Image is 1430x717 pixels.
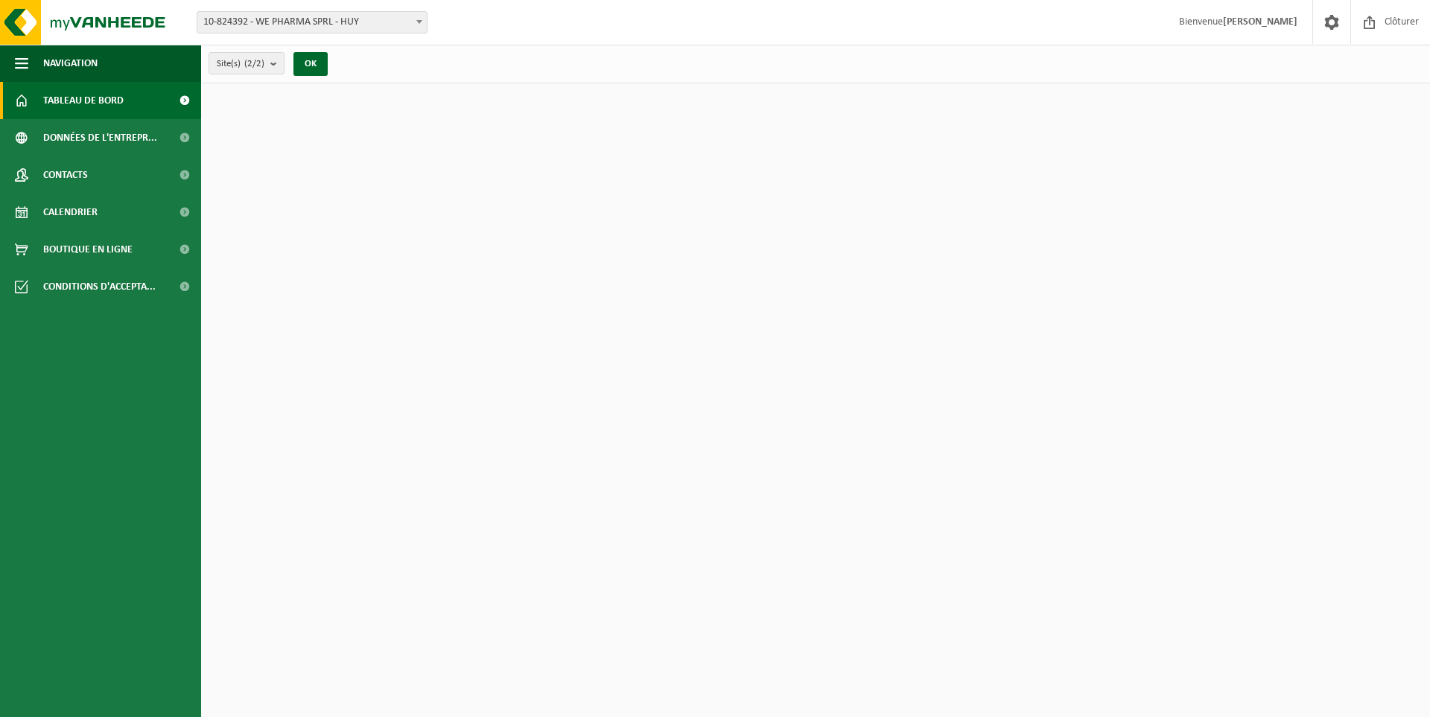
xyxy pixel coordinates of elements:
[1223,16,1297,28] strong: [PERSON_NAME]
[197,11,428,34] span: 10-824392 - WE PHARMA SPRL - HUY
[244,59,264,68] count: (2/2)
[43,156,88,194] span: Contacts
[43,82,124,119] span: Tableau de bord
[43,268,156,305] span: Conditions d'accepta...
[197,12,427,33] span: 10-824392 - WE PHARMA SPRL - HUY
[43,194,98,231] span: Calendrier
[293,52,328,76] button: OK
[43,119,157,156] span: Données de l'entrepr...
[43,231,133,268] span: Boutique en ligne
[217,53,264,75] span: Site(s)
[43,45,98,82] span: Navigation
[209,52,285,74] button: Site(s)(2/2)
